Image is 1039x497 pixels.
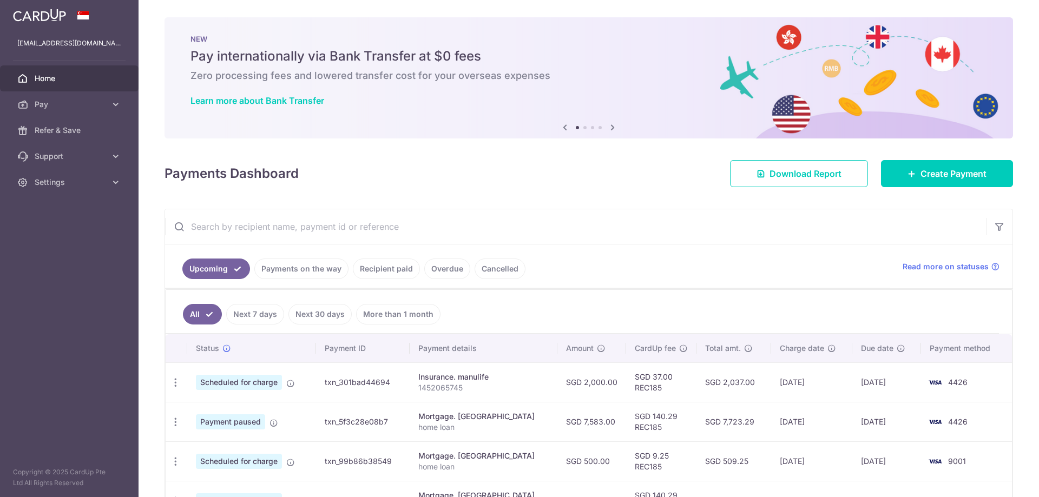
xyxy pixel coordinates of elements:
[165,164,299,183] h4: Payments Dashboard
[557,362,626,402] td: SGD 2,000.00
[35,99,106,110] span: Pay
[13,9,66,22] img: CardUp
[696,362,771,402] td: SGD 2,037.00
[196,414,265,429] span: Payment paused
[626,441,696,481] td: SGD 9.25 REC185
[948,456,966,466] span: 9001
[316,334,410,362] th: Payment ID
[165,17,1013,138] img: Bank transfer banner
[356,304,440,324] a: More than 1 month
[17,38,121,49] p: [EMAIL_ADDRESS][DOMAIN_NAME]
[861,343,893,354] span: Due date
[316,441,410,481] td: txn_99b86b38549
[920,167,987,180] span: Create Payment
[903,261,999,272] a: Read more on statuses
[418,411,549,422] div: Mortgage. [GEOGRAPHIC_DATA]
[780,343,824,354] span: Charge date
[183,304,222,324] a: All
[418,422,549,433] p: home loan
[924,415,946,428] img: Bank Card
[771,402,853,441] td: [DATE]
[475,259,525,279] a: Cancelled
[165,209,987,244] input: Search by recipient name, payment id or reference
[35,177,106,188] span: Settings
[353,259,420,279] a: Recipient paid
[771,362,853,402] td: [DATE]
[196,375,282,390] span: Scheduled for charge
[410,334,558,362] th: Payment details
[418,382,549,393] p: 1452065745
[730,160,868,187] a: Download Report
[921,334,1012,362] th: Payment method
[190,95,324,106] a: Learn more about Bank Transfer
[924,455,946,468] img: Bank Card
[948,377,968,387] span: 4426
[852,362,920,402] td: [DATE]
[418,450,549,461] div: Mortgage. [GEOGRAPHIC_DATA]
[626,362,696,402] td: SGD 37.00 REC185
[696,402,771,441] td: SGD 7,723.29
[771,441,853,481] td: [DATE]
[557,441,626,481] td: SGD 500.00
[226,304,284,324] a: Next 7 days
[254,259,348,279] a: Payments on the way
[881,160,1013,187] a: Create Payment
[424,259,470,279] a: Overdue
[418,461,549,472] p: home loan
[288,304,352,324] a: Next 30 days
[635,343,676,354] span: CardUp fee
[696,441,771,481] td: SGD 509.25
[35,73,106,84] span: Home
[972,465,1028,492] iframe: 打开一个小组件，您可以在其中找到更多信息
[903,261,989,272] span: Read more on statuses
[35,125,106,136] span: Refer & Save
[770,167,841,180] span: Download Report
[557,402,626,441] td: SGD 7,583.00
[948,417,968,426] span: 4426
[418,372,549,382] div: Insurance. manulife
[190,48,987,65] h5: Pay internationally via Bank Transfer at $0 fees
[852,402,920,441] td: [DATE]
[196,343,219,354] span: Status
[35,151,106,162] span: Support
[316,362,410,402] td: txn_301bad44694
[196,454,282,469] span: Scheduled for charge
[190,69,987,82] h6: Zero processing fees and lowered transfer cost for your overseas expenses
[190,35,987,43] p: NEW
[316,402,410,441] td: txn_5f3c28e08b7
[626,402,696,441] td: SGD 140.29 REC185
[852,441,920,481] td: [DATE]
[182,259,250,279] a: Upcoming
[924,376,946,389] img: Bank Card
[566,343,594,354] span: Amount
[705,343,741,354] span: Total amt.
